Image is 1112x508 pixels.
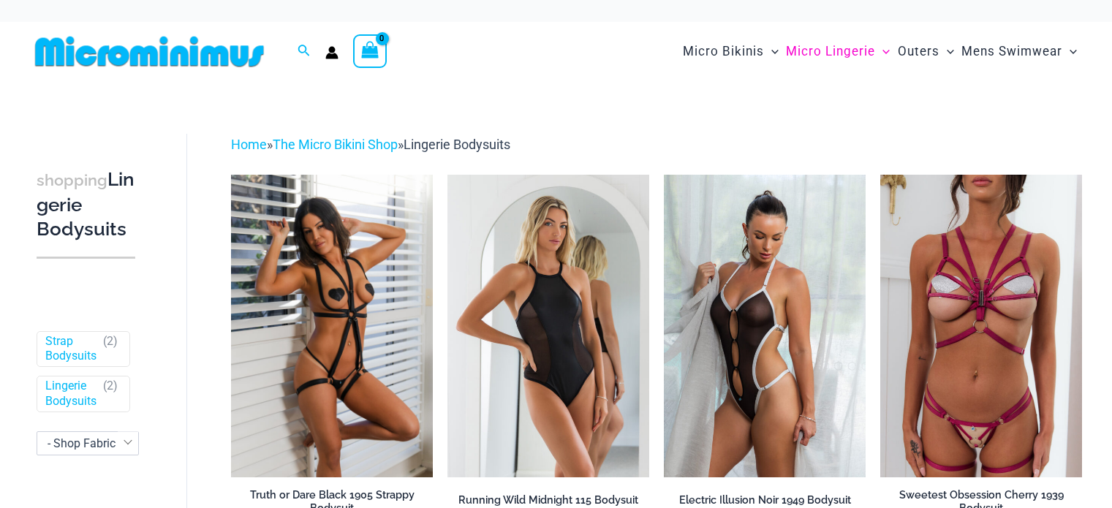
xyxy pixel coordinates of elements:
[880,175,1082,477] a: Sweetest Obsession Cherry 1129 Bra 6119 Bottom 1939 Bodysuit 09Sweetest Obsession Cherry 1129 Bra...
[447,175,649,477] a: Running Wild Midnight 115 Bodysuit 02Running Wild Midnight 115 Bodysuit 12Running Wild Midnight 1...
[45,379,97,409] a: Lingerie Bodysuits
[677,27,1083,76] nav: Site Navigation
[37,167,135,242] h3: Lingerie Bodysuits
[107,379,113,393] span: 2
[664,175,866,477] img: Electric Illusion Noir 1949 Bodysuit 03
[231,175,433,477] img: Truth or Dare Black 1905 Bodysuit 611 Micro 07
[298,42,311,61] a: Search icon link
[447,493,649,507] h2: Running Wild Midnight 115 Bodysuit
[447,175,649,477] img: Running Wild Midnight 115 Bodysuit 02
[273,137,398,152] a: The Micro Bikini Shop
[894,29,958,74] a: OutersMenu ToggleMenu Toggle
[103,379,118,409] span: ( )
[37,431,139,455] span: - Shop Fabric Type
[45,334,97,365] a: Strap Bodysuits
[1062,33,1077,70] span: Menu Toggle
[786,33,875,70] span: Micro Lingerie
[231,137,510,152] span: » »
[764,33,779,70] span: Menu Toggle
[664,175,866,477] a: Electric Illusion Noir 1949 Bodysuit 03Electric Illusion Noir 1949 Bodysuit 04Electric Illusion N...
[29,35,270,68] img: MM SHOP LOGO FLAT
[961,33,1062,70] span: Mens Swimwear
[37,171,107,189] span: shopping
[683,33,764,70] span: Micro Bikinis
[103,334,118,365] span: ( )
[325,46,338,59] a: Account icon link
[782,29,893,74] a: Micro LingerieMenu ToggleMenu Toggle
[404,137,510,152] span: Lingerie Bodysuits
[939,33,954,70] span: Menu Toggle
[679,29,782,74] a: Micro BikinisMenu ToggleMenu Toggle
[48,436,143,450] span: - Shop Fabric Type
[353,34,387,68] a: View Shopping Cart, empty
[37,432,138,455] span: - Shop Fabric Type
[875,33,890,70] span: Menu Toggle
[664,493,866,507] h2: Electric Illusion Noir 1949 Bodysuit
[898,33,939,70] span: Outers
[880,175,1082,477] img: Sweetest Obsession Cherry 1129 Bra 6119 Bottom 1939 Bodysuit 09
[231,137,267,152] a: Home
[958,29,1081,74] a: Mens SwimwearMenu ToggleMenu Toggle
[107,334,113,348] span: 2
[231,175,433,477] a: Truth or Dare Black 1905 Bodysuit 611 Micro 07Truth or Dare Black 1905 Bodysuit 611 Micro 05Truth...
